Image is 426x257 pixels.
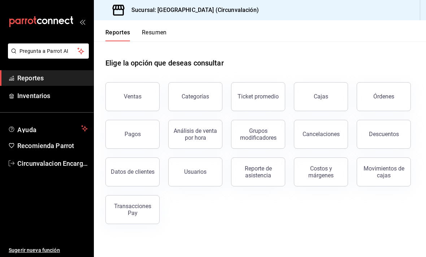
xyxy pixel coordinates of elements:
div: Categorías [182,93,209,100]
h3: Sucursal: [GEOGRAPHIC_DATA] (Circunvalación) [126,6,259,14]
button: Análisis de venta por hora [168,120,222,149]
button: Cajas [294,82,348,111]
div: Ticket promedio [238,93,279,100]
button: open_drawer_menu [79,19,85,25]
div: navigation tabs [105,29,167,41]
span: Ayuda [17,124,78,133]
span: Reportes [17,73,88,83]
button: Movimientos de cajas [357,157,411,186]
div: Transacciones Pay [110,203,155,216]
button: Usuarios [168,157,222,186]
span: Circunvalacion Encargada [17,159,88,168]
button: Ventas [105,82,160,111]
button: Descuentos [357,120,411,149]
button: Datos de clientes [105,157,160,186]
button: Reportes [105,29,130,41]
div: Usuarios [184,168,207,175]
div: Reporte de asistencia [236,165,281,179]
button: Reporte de asistencia [231,157,285,186]
button: Costos y márgenes [294,157,348,186]
button: Categorías [168,82,222,111]
button: Órdenes [357,82,411,111]
div: Datos de clientes [111,168,155,175]
button: Cancelaciones [294,120,348,149]
span: Pregunta a Parrot AI [19,47,78,55]
a: Pregunta a Parrot AI [5,52,89,60]
button: Resumen [142,29,167,41]
div: Grupos modificadores [236,127,281,141]
div: Cancelaciones [303,131,340,138]
div: Cajas [314,93,328,100]
div: Movimientos de cajas [361,165,406,179]
span: Recomienda Parrot [17,141,88,151]
span: Inventarios [17,91,88,101]
div: Órdenes [373,93,394,100]
button: Grupos modificadores [231,120,285,149]
h1: Elige la opción que deseas consultar [105,58,224,68]
div: Descuentos [369,131,399,138]
button: Ticket promedio [231,82,285,111]
button: Pregunta a Parrot AI [8,43,89,59]
button: Pagos [105,120,160,149]
div: Ventas [124,93,142,100]
div: Costos y márgenes [299,165,343,179]
span: Sugerir nueva función [9,247,88,254]
div: Análisis de venta por hora [173,127,218,141]
button: Transacciones Pay [105,195,160,224]
div: Pagos [125,131,141,138]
